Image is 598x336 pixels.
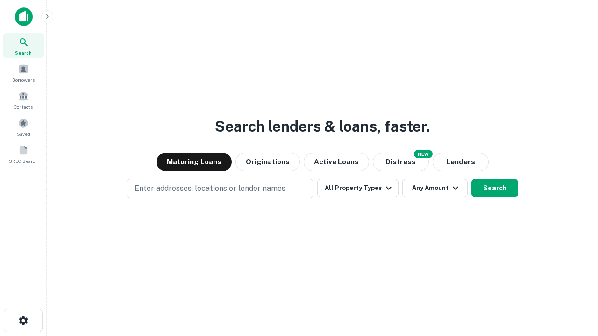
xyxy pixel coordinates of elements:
[215,115,430,138] h3: Search lenders & loans, faster.
[15,7,33,26] img: capitalize-icon.png
[402,179,468,197] button: Any Amount
[14,103,33,111] span: Contacts
[235,153,300,171] button: Originations
[373,153,429,171] button: Search distressed loans with lien and other non-mortgage details.
[9,157,38,165] span: SREO Search
[304,153,369,171] button: Active Loans
[157,153,232,171] button: Maturing Loans
[471,179,518,197] button: Search
[135,183,285,194] p: Enter addresses, locations or lender names
[127,179,313,198] button: Enter addresses, locations or lender names
[414,150,433,158] div: NEW
[317,179,399,197] button: All Property Types
[12,76,35,84] span: Borrowers
[433,153,489,171] button: Lenders
[551,261,598,306] iframe: Chat Widget
[3,33,44,58] a: Search
[3,60,44,85] a: Borrowers
[3,114,44,140] a: Saved
[17,130,30,138] span: Saved
[15,49,32,56] span: Search
[3,87,44,112] a: Contacts
[3,141,44,167] a: SREO Search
